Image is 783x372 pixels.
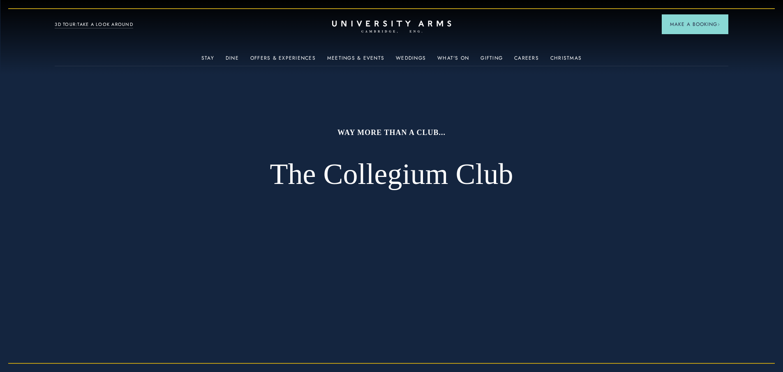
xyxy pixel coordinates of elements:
[670,21,720,28] span: Make a Booking
[396,55,426,66] a: Weddings
[514,55,539,66] a: Careers
[717,23,720,26] img: Arrow icon
[437,55,469,66] a: What's On
[227,128,556,137] h1: Way more than a club...
[332,21,451,33] a: Home
[55,21,133,28] a: 3D TOUR:TAKE A LOOK AROUND
[201,55,214,66] a: Stay
[227,157,556,192] h2: The Collegium Club
[250,55,316,66] a: Offers & Experiences
[327,55,384,66] a: Meetings & Events
[550,55,582,66] a: Christmas
[226,55,239,66] a: Dine
[480,55,503,66] a: Gifting
[662,14,728,34] button: Make a BookingArrow icon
